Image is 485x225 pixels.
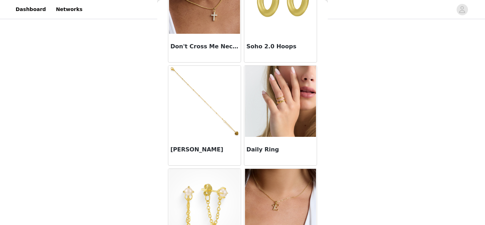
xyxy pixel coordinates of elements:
[245,66,316,137] img: Daily Ring
[459,4,465,15] div: avatar
[11,1,50,17] a: Dashboard
[246,42,315,51] h3: Soho 2.0 Hoops
[169,66,240,137] img: Gabriella Bracelet
[51,1,87,17] a: Networks
[170,42,239,51] h3: Don't Cross Me Necklace
[246,145,315,154] h3: Daily Ring
[170,145,239,154] h3: [PERSON_NAME]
